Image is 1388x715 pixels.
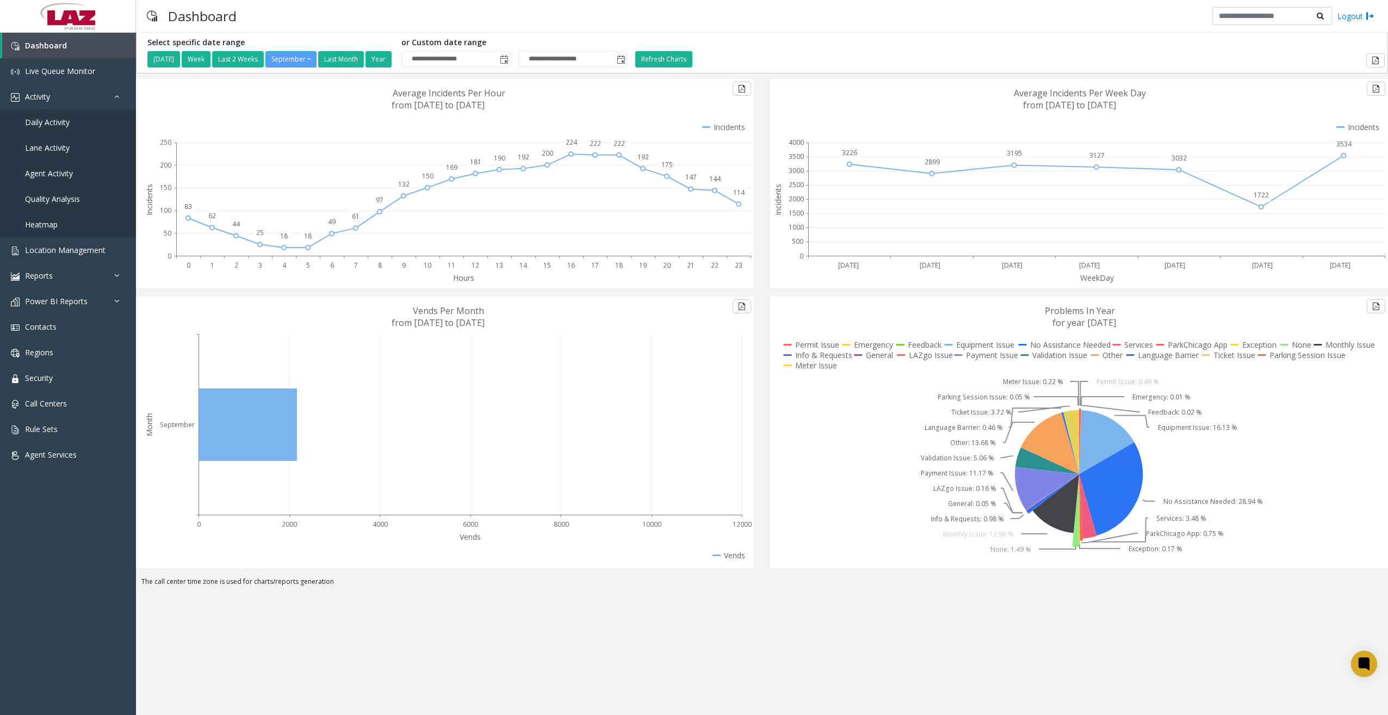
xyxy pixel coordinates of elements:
[931,514,1004,523] text: Info & Requests: 0.98 %
[210,261,214,270] text: 1
[773,184,783,215] text: Incidents
[446,163,457,172] text: 169
[164,229,171,238] text: 50
[1367,82,1385,96] button: Export to pdf
[642,520,661,529] text: 10000
[925,423,1003,432] text: Language Barrier: 0.46 %
[25,168,73,178] span: Agent Activity
[25,194,80,204] span: Quality Analysis
[373,520,388,529] text: 4000
[147,38,393,47] h5: Select specific date range
[494,153,505,163] text: 190
[733,299,751,313] button: Export to pdf
[709,174,721,183] text: 144
[463,520,478,529] text: 6000
[25,40,67,51] span: Dashboard
[11,323,20,332] img: 'icon'
[365,51,392,67] button: Year
[354,261,358,270] text: 7
[453,273,474,283] text: Hours
[398,180,410,189] text: 132
[25,219,58,230] span: Heatmap
[160,420,195,429] text: September
[472,261,479,270] text: 12
[393,87,505,99] text: Average Incidents Per Hour
[163,3,242,29] h3: Dashboard
[11,246,20,255] img: 'icon'
[920,261,940,270] text: [DATE]
[1337,10,1374,22] a: Logout
[1045,305,1115,317] text: Problems In Year
[661,160,673,169] text: 175
[590,139,601,148] text: 222
[25,66,95,76] span: Live Queue Monitor
[789,223,804,232] text: 1000
[789,194,804,204] text: 2000
[424,261,431,270] text: 10
[1158,423,1237,432] text: Equipment Issue: 16.13 %
[234,261,238,270] text: 2
[519,261,528,270] text: 14
[838,261,859,270] text: [DATE]
[789,166,804,175] text: 3000
[1163,497,1263,506] text: No Assistance Needed: 28.94 %
[543,261,551,270] text: 15
[160,183,171,192] text: 150
[144,184,154,215] text: Incidents
[1252,261,1273,270] text: [DATE]
[733,188,745,197] text: 114
[948,499,996,508] text: General: 0.05 %
[11,67,20,76] img: 'icon'
[212,51,264,67] button: Last 2 Weeks
[938,392,1030,402] text: Parking Session Issue: 0.05 %
[933,484,996,493] text: LAZgo Issue: 0.16 %
[1367,299,1385,313] button: Export to pdf
[413,305,484,317] text: Vends Per Month
[25,322,57,332] span: Contacts
[282,520,297,529] text: 2000
[470,157,481,167] text: 181
[1089,151,1105,160] text: 3127
[591,261,599,270] text: 17
[147,3,157,29] img: pageIcon
[265,51,317,67] button: September
[1156,514,1206,523] text: Services: 3.48 %
[789,138,804,147] text: 4000
[951,408,1012,417] text: Ticket Issue: 3.72 %
[1148,408,1202,417] text: Feedback: 0.02 %
[187,261,190,270] text: 0
[25,424,58,434] span: Rule Sets
[639,261,647,270] text: 19
[792,237,803,246] text: 500
[1023,99,1116,111] text: from [DATE] to [DATE]
[197,520,201,529] text: 0
[1336,139,1352,149] text: 3534
[232,219,240,229] text: 44
[495,261,503,270] text: 13
[1080,273,1114,283] text: WeekDay
[1003,377,1063,386] text: Meter Issue: 0.22 %
[280,231,288,241] text: 18
[304,231,312,241] text: 18
[376,195,383,205] text: 97
[1007,149,1022,158] text: 3195
[258,261,262,270] text: 3
[542,149,553,158] text: 200
[733,82,751,96] button: Export to pdf
[448,261,455,270] text: 11
[25,245,106,255] span: Location Management
[1330,261,1350,270] text: [DATE]
[460,532,481,542] text: Vends
[25,296,88,306] span: Power BI Reports
[168,251,171,261] text: 0
[25,117,70,127] span: Daily Activity
[378,261,382,270] text: 8
[160,161,171,170] text: 200
[25,270,53,281] span: Reports
[1254,190,1269,200] text: 1722
[567,261,575,270] text: 16
[950,438,996,447] text: Other: 13.68 %
[685,172,697,182] text: 147
[392,99,485,111] text: from [DATE] to [DATE]
[518,152,529,162] text: 192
